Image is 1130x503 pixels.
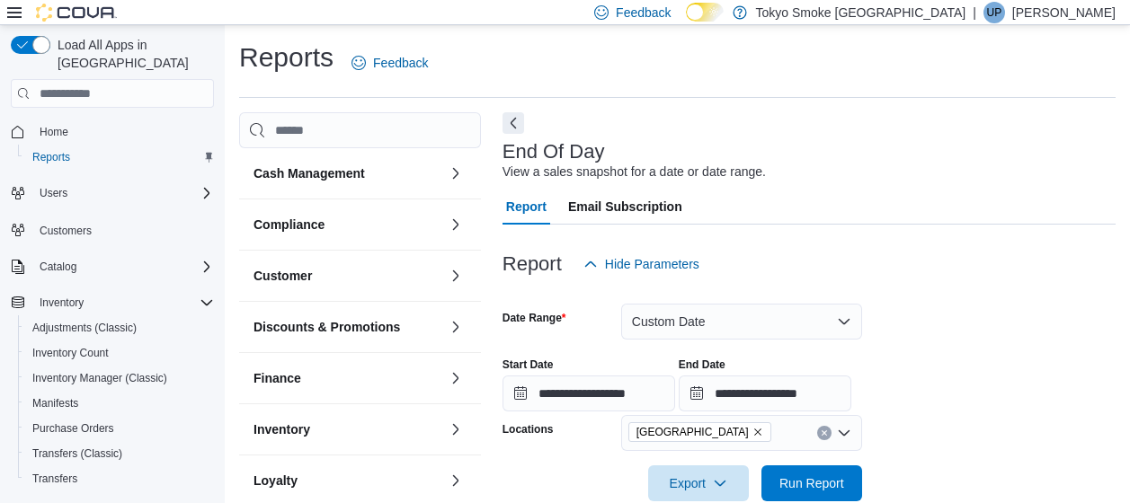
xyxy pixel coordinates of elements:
input: Press the down key to open a popover containing a calendar. [503,375,675,411]
span: Adjustments (Classic) [25,317,214,339]
span: Catalog [32,256,214,278]
button: Run Report [761,465,862,501]
span: Email Subscription [568,189,682,225]
button: Discounts & Promotions [254,318,441,336]
span: Inventory [32,292,214,313]
p: | [973,2,976,23]
a: Inventory Manager (Classic) [25,367,174,389]
button: Loyalty [254,472,441,490]
input: Dark Mode [686,3,724,22]
button: Inventory Count [18,340,221,366]
span: Hide Parameters [605,255,699,273]
img: Cova [36,4,117,22]
span: UP [987,2,1002,23]
div: View a sales snapshot for a date or date range. [503,163,766,181]
span: Home [40,125,68,139]
span: Transfers (Classic) [25,443,214,464]
a: Adjustments (Classic) [25,317,144,339]
span: Transfers [32,472,77,486]
a: Purchase Orders [25,418,121,439]
span: Home [32,120,214,143]
span: Catalog [40,260,76,274]
a: Feedback [344,45,435,81]
h3: Customer [254,267,312,285]
a: Home [32,121,76,143]
h3: Inventory [254,420,310,438]
span: Adjustments (Classic) [32,321,137,335]
span: Inventory Count [32,346,109,360]
p: [PERSON_NAME] [1012,2,1116,23]
span: Purchase Orders [32,421,114,436]
button: Manifests [18,391,221,416]
button: Hide Parameters [576,246,707,282]
label: Locations [503,422,554,437]
label: Date Range [503,311,566,325]
button: Transfers (Classic) [18,441,221,466]
a: Inventory Count [25,342,116,364]
span: Customers [40,224,92,238]
h3: End Of Day [503,141,605,163]
button: Inventory [32,292,91,313]
h3: Compliance [254,216,325,234]
button: Inventory [445,419,467,440]
button: Customer [445,265,467,287]
button: Remove Port Elgin from selection in this group [752,427,763,437]
span: Export [659,465,738,501]
button: Compliance [254,216,441,234]
span: Inventory Manager (Classic) [32,371,167,385]
span: Users [32,182,214,204]
button: Loyalty [445,470,467,491]
span: Inventory Count [25,342,214,364]
span: Customers [32,218,214,241]
span: Manifests [25,393,214,414]
h1: Reports [239,40,334,75]
button: Purchase Orders [18,416,221,441]
span: Feedback [616,4,671,22]
h3: Loyalty [254,472,298,490]
a: Customers [32,220,99,242]
p: Tokyo Smoke [GEOGRAPHIC_DATA] [756,2,966,23]
h3: Cash Management [254,164,365,182]
button: Users [32,182,75,204]
span: Reports [32,150,70,164]
button: Inventory [254,420,441,438]
button: Discounts & Promotions [445,316,467,338]
span: Transfers [25,468,214,490]
button: Open list of options [837,426,851,440]
button: Reports [18,145,221,170]
button: Finance [254,369,441,387]
h3: Discounts & Promotions [254,318,400,336]
label: End Date [679,357,725,372]
span: Feedback [373,54,428,72]
button: Catalog [32,256,84,278]
span: Manifests [32,396,78,410]
button: Users [4,181,221,206]
a: Transfers [25,468,85,490]
button: Catalog [4,254,221,279]
span: [GEOGRAPHIC_DATA] [636,423,749,441]
button: Customers [4,216,221,243]
button: Transfers [18,466,221,491]
button: Compliance [445,214,467,235]
button: Customer [254,267,441,285]
button: Cash Management [445,163,467,184]
button: Inventory Manager (Classic) [18,366,221,391]
span: Users [40,186,67,200]
div: Unike Patel [983,2,1005,23]
a: Transfers (Classic) [25,443,129,464]
a: Manifests [25,393,85,414]
span: Report [506,189,547,225]
span: Run Report [779,474,844,492]
a: Reports [25,146,77,168]
span: Transfers (Classic) [32,446,122,461]
button: Finance [445,367,467,389]
h3: Finance [254,369,301,387]
span: Load All Apps in [GEOGRAPHIC_DATA] [50,36,214,72]
span: Inventory Manager (Classic) [25,367,214,389]
button: Adjustments (Classic) [18,315,221,340]
h3: Report [503,253,562,275]
button: Cash Management [254,164,441,182]
span: Purchase Orders [25,418,214,439]
button: Inventory [4,290,221,315]
label: Start Date [503,357,554,372]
